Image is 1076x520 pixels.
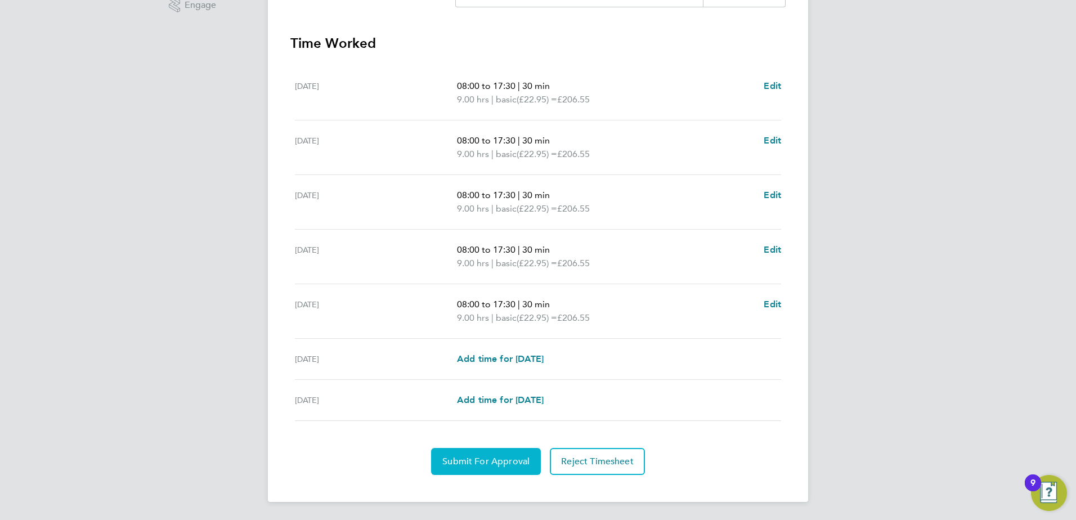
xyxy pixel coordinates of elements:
[557,94,590,105] span: £206.55
[457,94,489,105] span: 9.00 hrs
[496,257,517,270] span: basic
[557,149,590,159] span: £206.55
[457,353,544,364] span: Add time for [DATE]
[522,244,550,255] span: 30 min
[517,203,557,214] span: (£22.95) =
[522,80,550,91] span: 30 min
[522,135,550,146] span: 30 min
[457,80,515,91] span: 08:00 to 17:30
[496,311,517,325] span: basic
[764,79,781,93] a: Edit
[496,202,517,216] span: basic
[518,135,520,146] span: |
[295,352,457,366] div: [DATE]
[764,135,781,146] span: Edit
[491,94,494,105] span: |
[491,203,494,214] span: |
[457,135,515,146] span: 08:00 to 17:30
[185,1,216,10] span: Engage
[764,134,781,147] a: Edit
[457,312,489,323] span: 9.00 hrs
[457,299,515,310] span: 08:00 to 17:30
[764,190,781,200] span: Edit
[517,149,557,159] span: (£22.95) =
[557,312,590,323] span: £206.55
[517,312,557,323] span: (£22.95) =
[491,149,494,159] span: |
[1031,475,1067,511] button: Open Resource Center, 9 new notifications
[457,393,544,407] a: Add time for [DATE]
[290,34,786,52] h3: Time Worked
[457,395,544,405] span: Add time for [DATE]
[295,243,457,270] div: [DATE]
[550,448,645,475] button: Reject Timesheet
[522,190,550,200] span: 30 min
[764,189,781,202] a: Edit
[557,258,590,268] span: £206.55
[518,80,520,91] span: |
[496,93,517,106] span: basic
[295,298,457,325] div: [DATE]
[457,149,489,159] span: 9.00 hrs
[295,393,457,407] div: [DATE]
[457,190,515,200] span: 08:00 to 17:30
[518,244,520,255] span: |
[496,147,517,161] span: basic
[457,244,515,255] span: 08:00 to 17:30
[457,258,489,268] span: 9.00 hrs
[518,190,520,200] span: |
[1030,483,1035,497] div: 9
[442,456,530,467] span: Submit For Approval
[764,298,781,311] a: Edit
[764,299,781,310] span: Edit
[764,244,781,255] span: Edit
[518,299,520,310] span: |
[491,258,494,268] span: |
[431,448,541,475] button: Submit For Approval
[764,80,781,91] span: Edit
[522,299,550,310] span: 30 min
[295,79,457,106] div: [DATE]
[561,456,634,467] span: Reject Timesheet
[491,312,494,323] span: |
[557,203,590,214] span: £206.55
[517,258,557,268] span: (£22.95) =
[517,94,557,105] span: (£22.95) =
[457,203,489,214] span: 9.00 hrs
[295,189,457,216] div: [DATE]
[764,243,781,257] a: Edit
[457,352,544,366] a: Add time for [DATE]
[295,134,457,161] div: [DATE]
